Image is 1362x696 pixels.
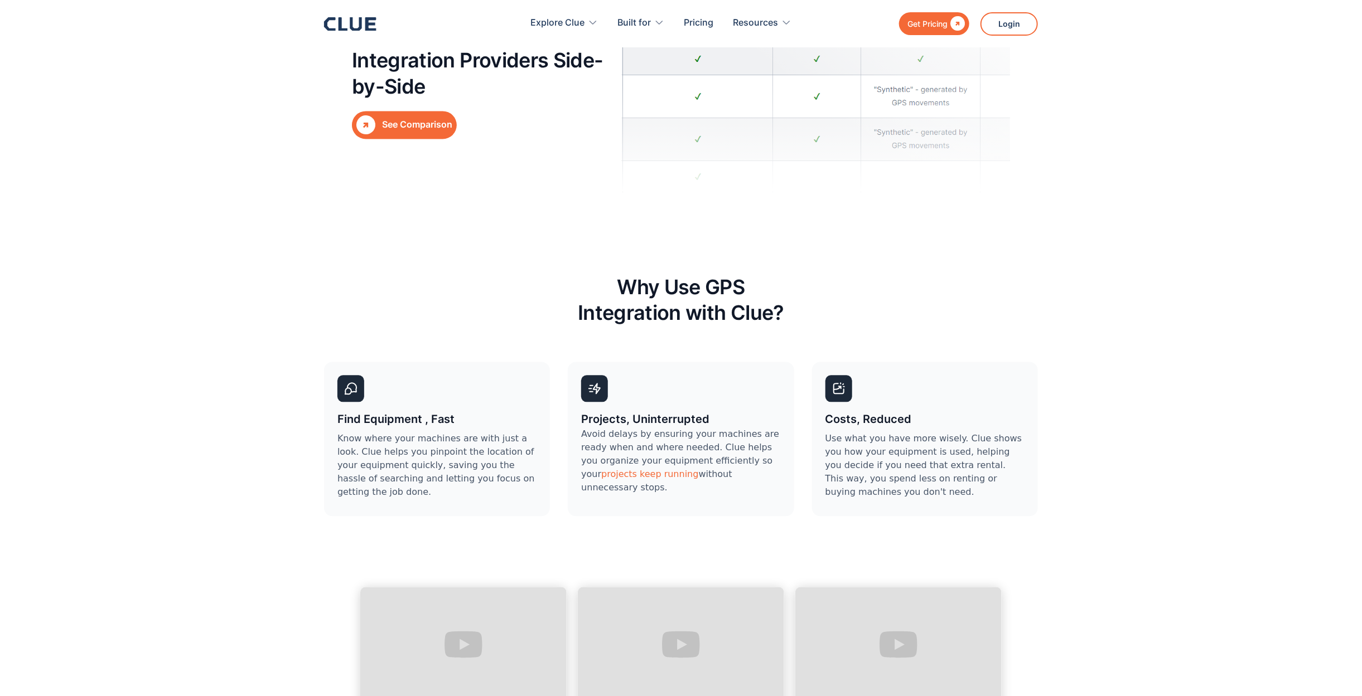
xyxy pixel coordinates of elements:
[352,22,611,100] h2: Compare Leading GPS Integration Providers Side-by-Side
[601,469,698,480] a: projects keep running
[948,17,965,31] div: 
[733,6,791,41] div: Resources
[530,6,598,41] div: Explore Clue
[981,12,1038,36] a: Login
[352,111,457,139] a: See Comparison
[899,12,969,35] a: Get Pricing
[581,411,780,428] h3: Projects, Uninterrupted
[733,6,778,41] div: Resources
[684,6,713,41] a: Pricing
[825,411,1025,428] h3: Costs, Reduced
[337,411,537,428] h3: Find Equipment , Fast
[382,118,452,132] div: See Comparison
[907,17,948,31] div: Get Pricing
[337,432,537,503] div: Know where your machines are with just a look. Clue helps you pinpoint the location of your equip...
[530,6,585,41] div: Explore Clue
[581,428,780,499] div: Avoid delays by ensuring your machines are ready when and where needed. Clue helps you organize y...
[324,275,1038,327] h2: Why Use GPS Integration with Clue?
[617,6,664,41] div: Built for
[825,432,1025,503] div: Use what you have more wisely. Clue shows you how your equipment is used, helping you decide if y...
[617,6,651,41] div: Built for
[356,116,375,135] div: 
